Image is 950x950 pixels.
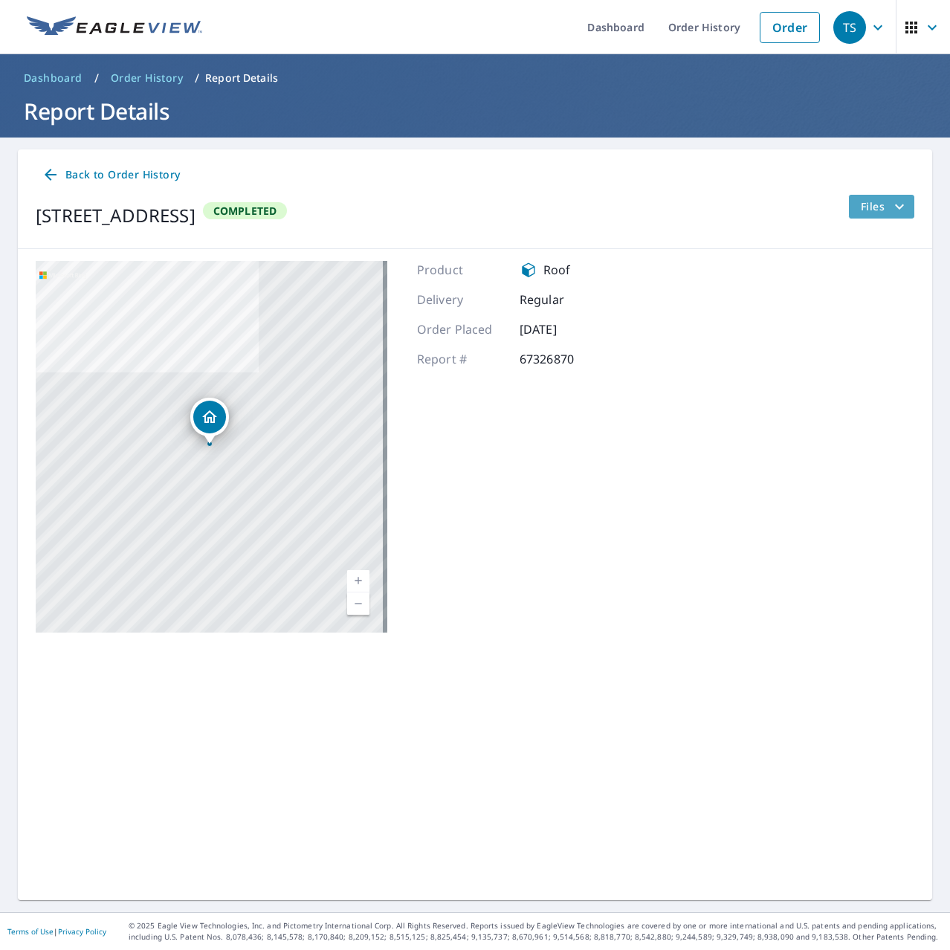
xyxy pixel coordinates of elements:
a: Back to Order History [36,161,186,189]
div: Dropped pin, building 1, Residential property, 6447 S Indianapolis Ave Tulsa, OK 74136 [190,398,229,444]
h1: Report Details [18,96,932,126]
div: [STREET_ADDRESS] [36,202,196,229]
p: Product [417,261,506,279]
span: Files [861,198,908,216]
span: Completed [204,204,286,218]
a: Order History [105,66,189,90]
p: Delivery [417,291,506,308]
p: © 2025 Eagle View Technologies, Inc. and Pictometry International Corp. All Rights Reserved. Repo... [129,920,943,943]
p: Report # [417,350,506,368]
div: Roof [520,261,609,279]
li: / [195,69,199,87]
a: Current Level 17, Zoom Out [347,592,369,615]
li: / [94,69,99,87]
a: Current Level 17, Zoom In [347,570,369,592]
nav: breadcrumb [18,66,932,90]
p: | [7,927,106,936]
p: Regular [520,291,609,308]
a: Dashboard [18,66,88,90]
p: Order Placed [417,320,506,338]
img: EV Logo [27,16,202,39]
p: 67326870 [520,350,609,368]
span: Back to Order History [42,166,180,184]
p: Report Details [205,71,278,85]
span: Order History [111,71,183,85]
a: Privacy Policy [58,926,106,937]
div: TS [833,11,866,44]
button: filesDropdownBtn-67326870 [848,195,914,219]
span: Dashboard [24,71,83,85]
a: Terms of Use [7,926,54,937]
p: [DATE] [520,320,609,338]
a: Order [760,12,820,43]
